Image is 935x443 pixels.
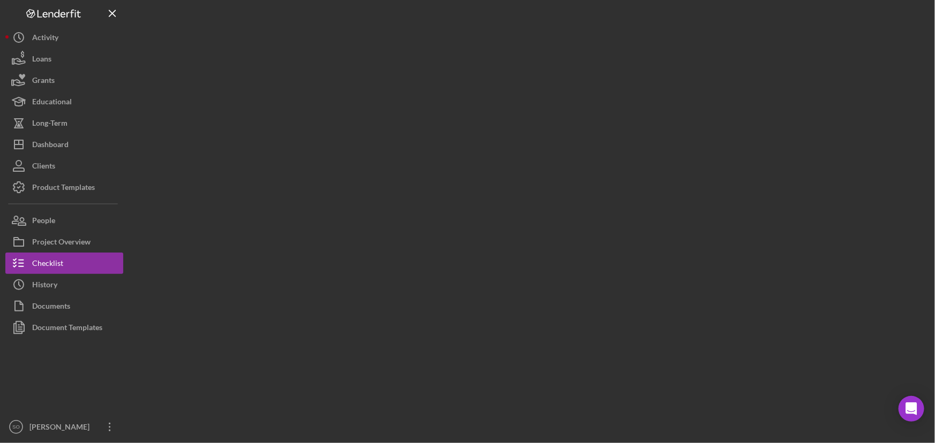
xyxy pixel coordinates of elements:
button: Long-Term [5,112,123,134]
button: Project Overview [5,231,123,253]
div: History [32,274,57,298]
button: Loans [5,48,123,70]
button: Grants [5,70,123,91]
div: Open Intercom Messenger [899,396,924,422]
div: [PERSON_NAME] [27,416,96,440]
button: Product Templates [5,177,123,198]
button: Documents [5,295,123,317]
button: History [5,274,123,295]
div: Grants [32,70,55,94]
button: Educational [5,91,123,112]
button: Activity [5,27,123,48]
button: Checklist [5,253,123,274]
div: Educational [32,91,72,115]
button: People [5,210,123,231]
text: SO [12,424,20,430]
div: Documents [32,295,70,319]
button: Dashboard [5,134,123,155]
button: SO[PERSON_NAME] [5,416,123,438]
div: Loans [32,48,51,72]
div: Document Templates [32,317,102,341]
div: People [32,210,55,234]
div: Clients [32,155,55,179]
div: Checklist [32,253,63,277]
div: Project Overview [32,231,91,255]
div: Long-Term [32,112,68,136]
div: Dashboard [32,134,69,158]
div: Activity [32,27,58,51]
button: Clients [5,155,123,177]
button: Document Templates [5,317,123,338]
div: Product Templates [32,177,95,201]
